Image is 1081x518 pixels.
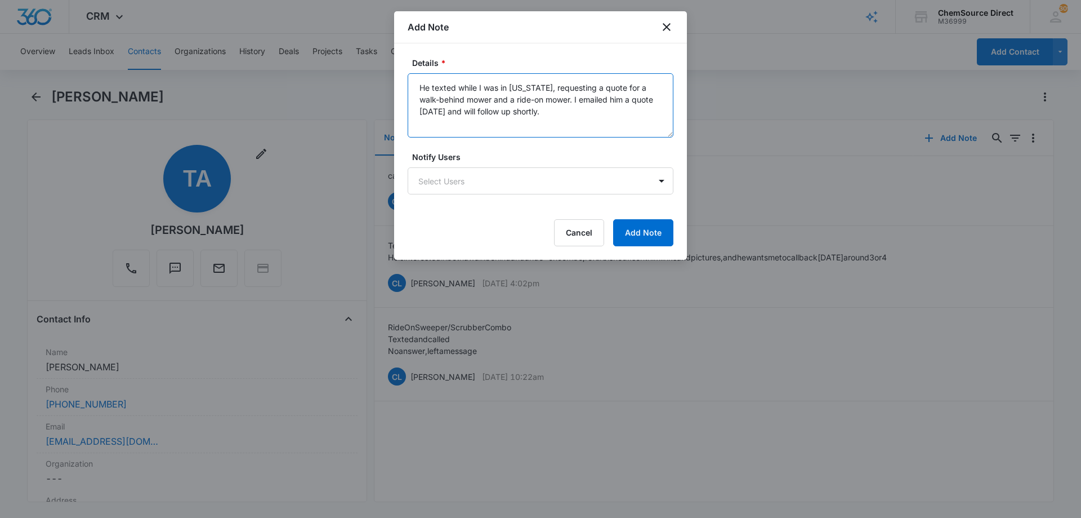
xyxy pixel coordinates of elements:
button: Add Note [613,219,673,246]
button: Cancel [554,219,604,246]
button: close [660,20,673,34]
h1: Add Note [408,20,449,34]
label: Notify Users [412,151,678,163]
textarea: He texted while I was in [US_STATE], requesting a quote for a walk-behind mower and a ride-on mow... [408,73,673,138]
label: Details [412,57,678,69]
